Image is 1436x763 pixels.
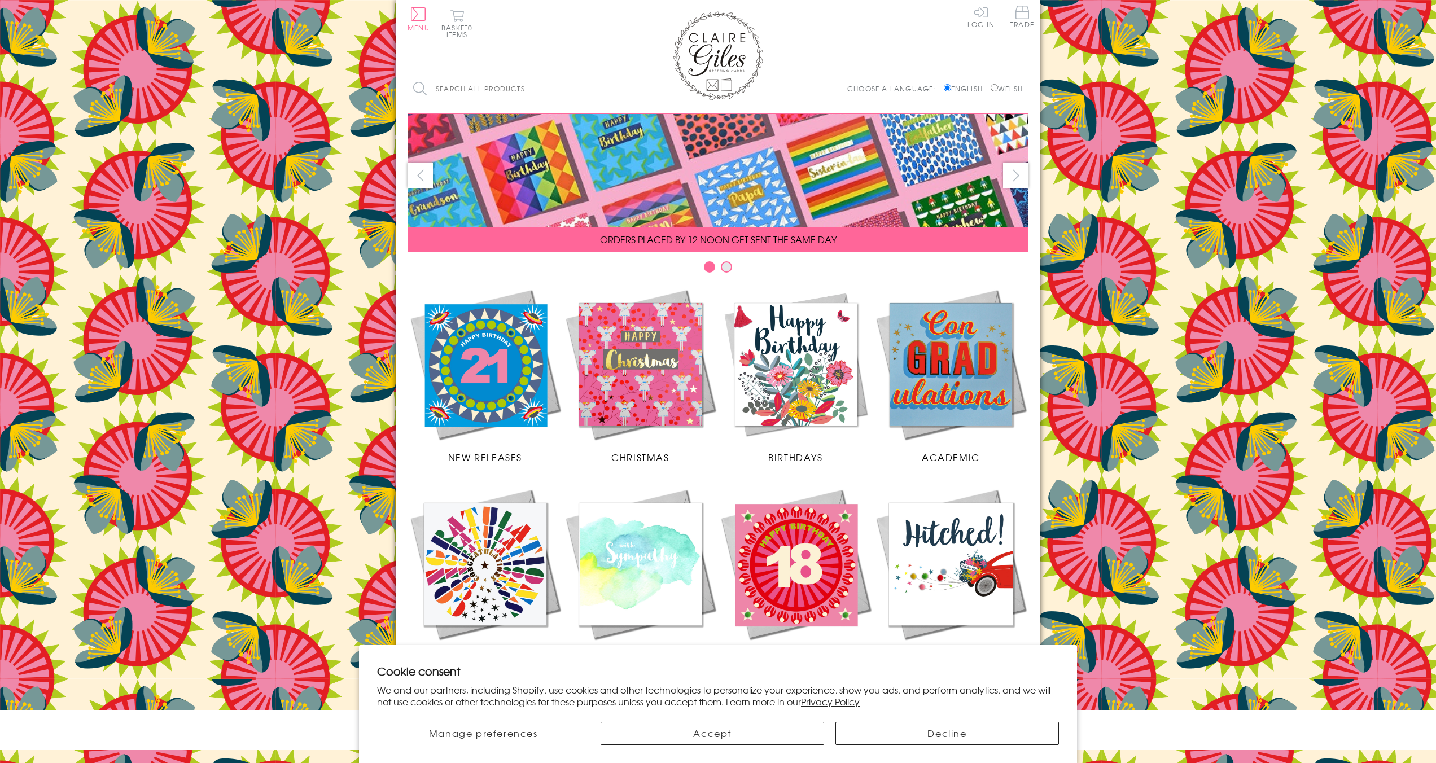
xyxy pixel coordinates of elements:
[408,7,430,31] button: Menu
[429,726,538,740] span: Manage preferences
[718,486,873,664] a: Age Cards
[721,261,732,273] button: Carousel Page 2
[922,450,980,464] span: Academic
[448,450,522,464] span: New Releases
[768,450,822,464] span: Birthdays
[673,11,763,100] img: Claire Giles Greetings Cards
[991,84,1023,94] label: Welsh
[991,84,998,91] input: Welsh
[377,684,1059,708] p: We and our partners, including Shopify, use cookies and other technologies to personalize your ex...
[1010,6,1034,30] a: Trade
[704,261,715,273] button: Carousel Page 1 (Current Slide)
[446,23,472,40] span: 0 items
[601,722,824,745] button: Accept
[408,163,433,188] button: prev
[944,84,988,94] label: English
[835,722,1059,745] button: Decline
[408,261,1028,278] div: Carousel Pagination
[611,450,669,464] span: Christmas
[801,695,860,708] a: Privacy Policy
[873,486,1028,664] a: Wedding Occasions
[944,84,951,91] input: English
[408,76,605,102] input: Search all products
[563,287,718,464] a: Christmas
[1003,163,1028,188] button: next
[408,23,430,33] span: Menu
[718,287,873,464] a: Birthdays
[873,287,1028,464] a: Academic
[967,6,995,28] a: Log In
[847,84,942,94] p: Choose a language:
[377,663,1059,679] h2: Cookie consent
[600,233,837,246] span: ORDERS PLACED BY 12 NOON GET SENT THE SAME DAY
[594,76,605,102] input: Search
[1010,6,1034,28] span: Trade
[441,9,472,38] button: Basket0 items
[408,486,563,664] a: Congratulations
[408,287,563,464] a: New Releases
[563,486,718,664] a: Sympathy
[377,722,589,745] button: Manage preferences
